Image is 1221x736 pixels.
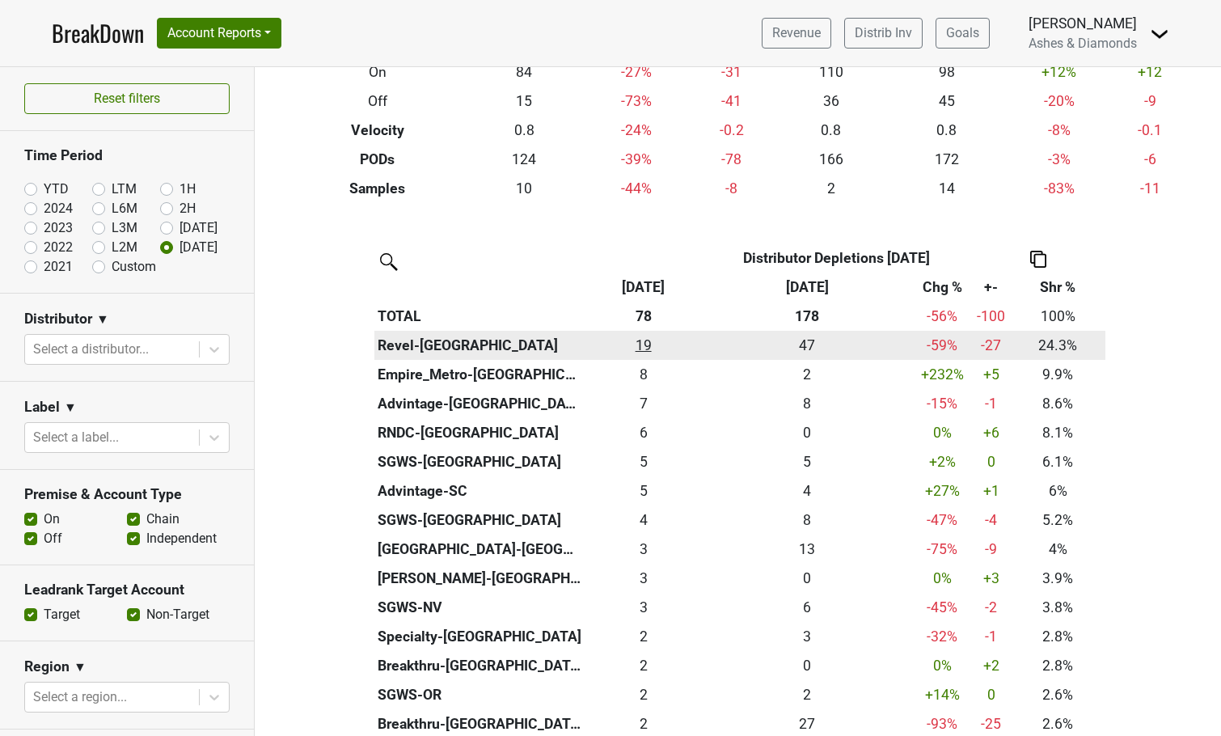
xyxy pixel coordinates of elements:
[975,655,1007,676] div: +2
[975,480,1007,501] div: +1
[1011,360,1105,389] td: 9.9%
[913,418,971,447] td: 0 %
[977,308,1005,324] span: -100
[582,174,691,203] td: -44 %
[1011,680,1105,709] td: 2.6%
[585,564,701,593] td: 3.083
[1011,593,1105,622] td: 3.8%
[701,389,913,418] th: 7.930
[1011,535,1105,564] td: 4%
[1005,58,1113,87] td: +12 %
[701,302,913,331] th: 178
[1029,36,1137,51] span: Ashes & Diamonds
[589,393,697,414] div: 7
[180,180,196,199] label: 1H
[44,238,73,257] label: 2022
[585,593,701,622] td: 3
[1011,651,1105,680] td: 2.8%
[975,597,1007,618] div: -2
[1011,331,1105,360] td: 24.3%
[146,605,209,624] label: Non-Target
[585,535,701,564] td: 3.166
[589,539,697,560] div: 3
[374,273,586,302] th: &nbsp;: activate to sort column ascending
[289,87,467,116] th: Off
[585,476,701,505] td: 4.67
[44,257,73,277] label: 2021
[585,273,701,302] th: Aug '25: activate to sort column ascending
[1030,251,1046,268] img: Copy to clipboard
[701,535,913,564] th: 12.500
[589,335,697,356] div: 19
[589,568,697,589] div: 3
[975,713,1007,734] div: -25
[762,18,831,49] a: Revenue
[971,273,1011,302] th: +-: activate to sort column ascending
[589,480,697,501] div: 5
[701,505,913,535] th: 7.668
[1011,447,1105,476] td: 6.1%
[913,360,971,389] td: +232 %
[157,18,281,49] button: Account Reports
[1005,174,1113,203] td: -83 %
[705,684,910,705] div: 2
[1011,302,1105,331] td: 100%
[52,16,144,50] a: BreakDown
[24,147,230,164] h3: Time Period
[701,476,913,505] th: 3.670
[44,510,60,529] label: On
[701,564,913,593] th: 0
[585,360,701,389] td: 7.75
[374,247,400,273] img: filter
[374,651,586,680] th: Breakthru-[GEOGRAPHIC_DATA]
[44,180,69,199] label: YTD
[889,174,1004,203] td: 14
[1011,389,1105,418] td: 8.6%
[585,331,701,360] td: 19
[913,447,971,476] td: +2 %
[466,174,581,203] td: 10
[44,218,73,238] label: 2023
[1113,87,1187,116] td: -9
[975,335,1007,356] div: -27
[585,389,701,418] td: 6.76
[585,418,701,447] td: 6.334
[889,58,1004,87] td: 98
[705,393,910,414] div: 8
[691,145,773,174] td: -78
[975,684,1007,705] div: 0
[705,713,910,734] div: 27
[701,331,913,360] th: 46.500
[691,58,773,87] td: -31
[289,145,467,174] th: PODs
[913,389,971,418] td: -15 %
[913,593,971,622] td: -45 %
[582,87,691,116] td: -73 %
[466,145,581,174] td: 124
[913,476,971,505] td: +27 %
[466,58,581,87] td: 84
[589,597,697,618] div: 3
[180,199,196,218] label: 2H
[374,447,586,476] th: SGWS-[GEOGRAPHIC_DATA]
[589,655,697,676] div: 2
[44,605,80,624] label: Target
[913,680,971,709] td: +14 %
[289,116,467,145] th: Velocity
[589,713,697,734] div: 2
[705,655,910,676] div: 0
[180,218,218,238] label: [DATE]
[585,505,701,535] td: 4.085
[44,529,62,548] label: Off
[112,199,137,218] label: L6M
[582,116,691,145] td: -24 %
[691,174,773,203] td: -8
[374,331,586,360] th: Revel-[GEOGRAPHIC_DATA]
[773,58,889,87] td: 110
[146,510,180,529] label: Chain
[289,174,467,203] th: Samples
[701,360,913,389] th: 2.333
[374,564,586,593] th: [PERSON_NAME]-[GEOGRAPHIC_DATA]
[374,622,586,651] th: Specialty-[GEOGRAPHIC_DATA]
[289,58,467,87] th: On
